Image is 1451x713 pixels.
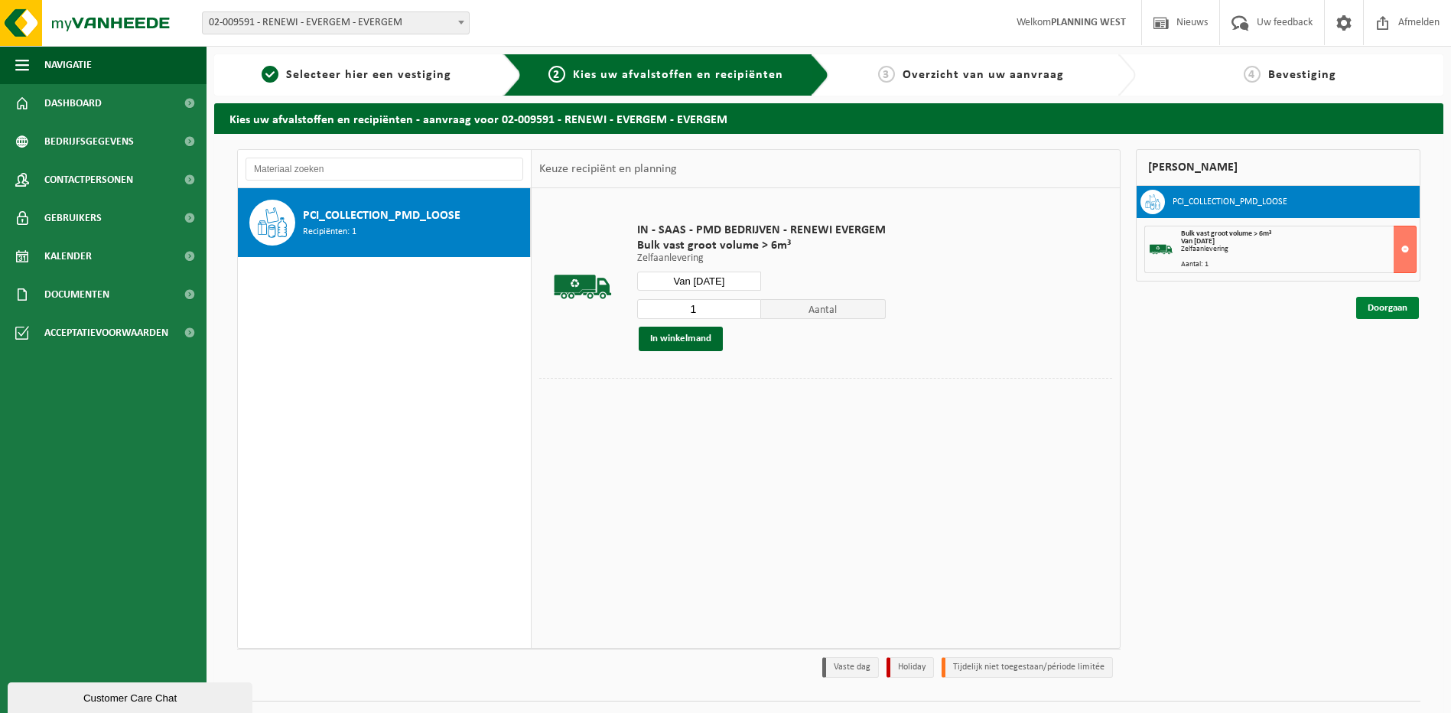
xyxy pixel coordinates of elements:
a: Doorgaan [1356,297,1419,319]
span: Kies uw afvalstoffen en recipiënten [573,69,783,81]
p: Zelfaanlevering [637,253,886,264]
span: Dashboard [44,84,102,122]
li: Vaste dag [822,657,879,678]
span: IN - SAAS - PMD BEDRIJVEN - RENEWI EVERGEM [637,223,886,238]
strong: Van [DATE] [1181,237,1215,246]
span: 02-009591 - RENEWI - EVERGEM - EVERGEM [203,12,469,34]
strong: PLANNING WEST [1051,17,1126,28]
input: Selecteer datum [637,272,762,291]
h2: Kies uw afvalstoffen en recipiënten - aanvraag voor 02-009591 - RENEWI - EVERGEM - EVERGEM [214,103,1443,133]
span: Bulk vast groot volume > 6m³ [1181,230,1271,238]
span: Aantal [761,299,886,319]
li: Tijdelijk niet toegestaan/période limitée [942,657,1113,678]
span: Navigatie [44,46,92,84]
input: Materiaal zoeken [246,158,523,181]
a: 1Selecteer hier een vestiging [222,66,491,84]
span: PCI_COLLECTION_PMD_LOOSE [303,207,460,225]
li: Holiday [887,657,934,678]
span: Bulk vast groot volume > 6m³ [637,238,886,253]
button: In winkelmand [639,327,723,351]
button: PCI_COLLECTION_PMD_LOOSE Recipiënten: 1 [238,188,531,257]
span: Bedrijfsgegevens [44,122,134,161]
span: Overzicht van uw aanvraag [903,69,1064,81]
h3: PCI_COLLECTION_PMD_LOOSE [1173,190,1287,214]
iframe: chat widget [8,679,255,713]
span: 1 [262,66,278,83]
span: Acceptatievoorwaarden [44,314,168,352]
span: Bevestiging [1268,69,1336,81]
span: 3 [878,66,895,83]
span: Recipiënten: 1 [303,225,356,239]
div: Zelfaanlevering [1181,246,1416,253]
span: Kalender [44,237,92,275]
span: Selecteer hier een vestiging [286,69,451,81]
div: Keuze recipiënt en planning [532,150,685,188]
span: 2 [548,66,565,83]
span: 4 [1244,66,1261,83]
div: Aantal: 1 [1181,261,1416,269]
div: [PERSON_NAME] [1136,149,1420,186]
span: Gebruikers [44,199,102,237]
span: Documenten [44,275,109,314]
span: Contactpersonen [44,161,133,199]
span: 02-009591 - RENEWI - EVERGEM - EVERGEM [202,11,470,34]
